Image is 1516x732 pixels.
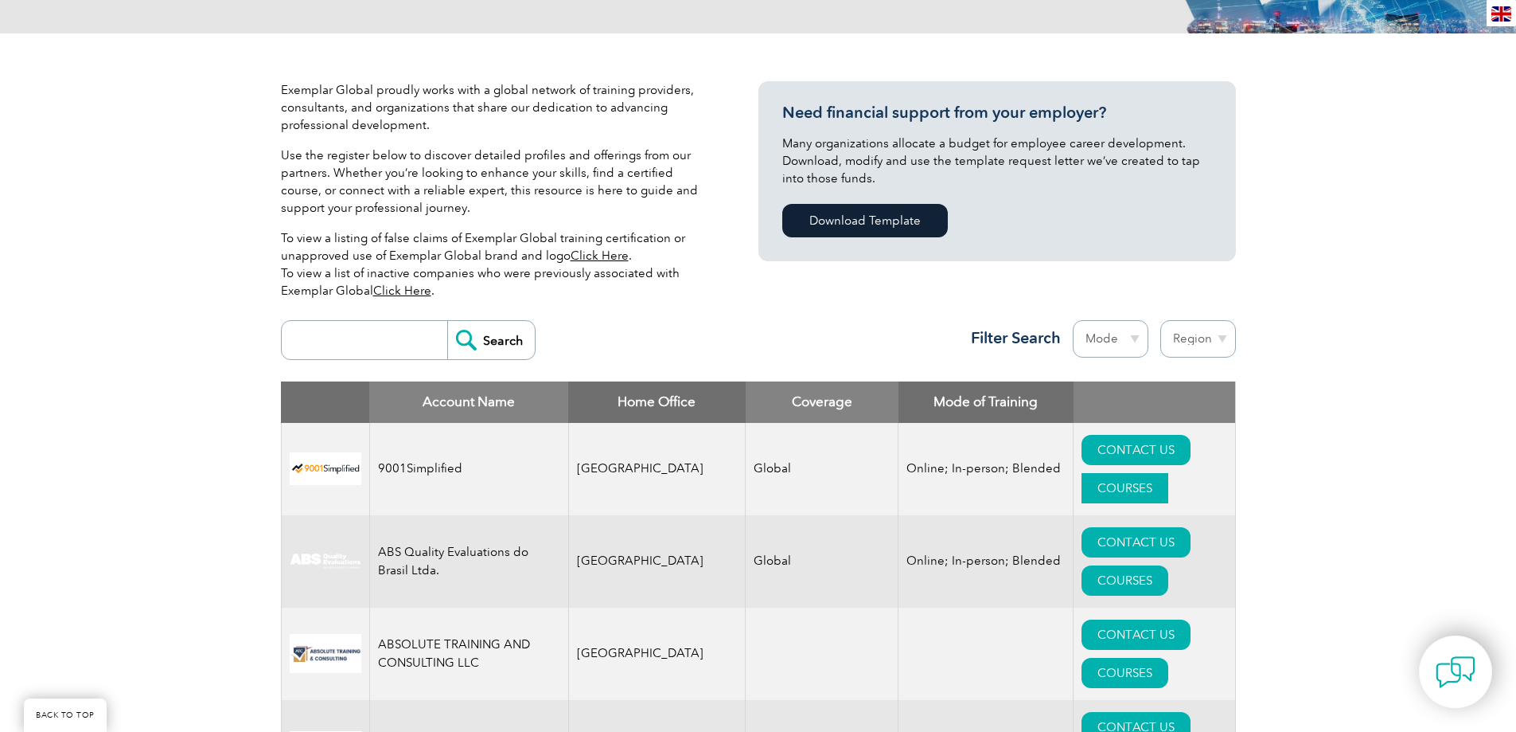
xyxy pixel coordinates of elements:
[782,103,1212,123] h3: Need financial support from your employer?
[782,204,948,237] a: Download Template
[290,452,361,485] img: 37c9c059-616f-eb11-a812-002248153038-logo.png
[369,608,568,700] td: ABSOLUTE TRAINING AND CONSULTING LLC
[281,81,711,134] p: Exemplar Global proudly works with a global network of training providers, consultants, and organ...
[373,284,431,298] a: Click Here
[1436,652,1475,692] img: contact-chat.png
[281,229,711,299] p: To view a listing of false claims of Exemplar Global training certification or unapproved use of ...
[369,423,568,515] td: 9001Simplified
[1081,435,1191,465] a: CONTACT US
[746,423,898,515] td: Global
[782,135,1212,187] p: Many organizations allocate a budget for employee career development. Download, modify and use th...
[281,147,711,217] p: Use the register below to discover detailed profiles and offerings from our partners. Whether you...
[290,553,361,570] img: c92924ac-d9bc-ea11-a814-000d3a79823d-logo.jpg
[24,699,107,732] a: BACK TO TOP
[1081,473,1168,503] a: COURSES
[1074,382,1235,423] th: : activate to sort column ascending
[369,515,568,608] td: ABS Quality Evaluations do Brasil Ltda.
[369,382,568,423] th: Account Name: activate to sort column descending
[568,515,746,608] td: [GEOGRAPHIC_DATA]
[568,608,746,700] td: [GEOGRAPHIC_DATA]
[571,249,629,263] a: Click Here
[1081,527,1191,558] a: CONTACT US
[898,382,1074,423] th: Mode of Training: activate to sort column ascending
[568,382,746,423] th: Home Office: activate to sort column ascending
[1081,658,1168,688] a: COURSES
[746,382,898,423] th: Coverage: activate to sort column ascending
[898,515,1074,608] td: Online; In-person; Blended
[1081,620,1191,650] a: CONTACT US
[1081,566,1168,596] a: COURSES
[746,515,898,608] td: Global
[568,423,746,515] td: [GEOGRAPHIC_DATA]
[961,328,1061,348] h3: Filter Search
[898,423,1074,515] td: Online; In-person; Blended
[290,634,361,673] img: 16e092f6-eadd-ed11-a7c6-00224814fd52-logo.png
[1491,6,1511,22] img: en
[447,321,535,359] input: Search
